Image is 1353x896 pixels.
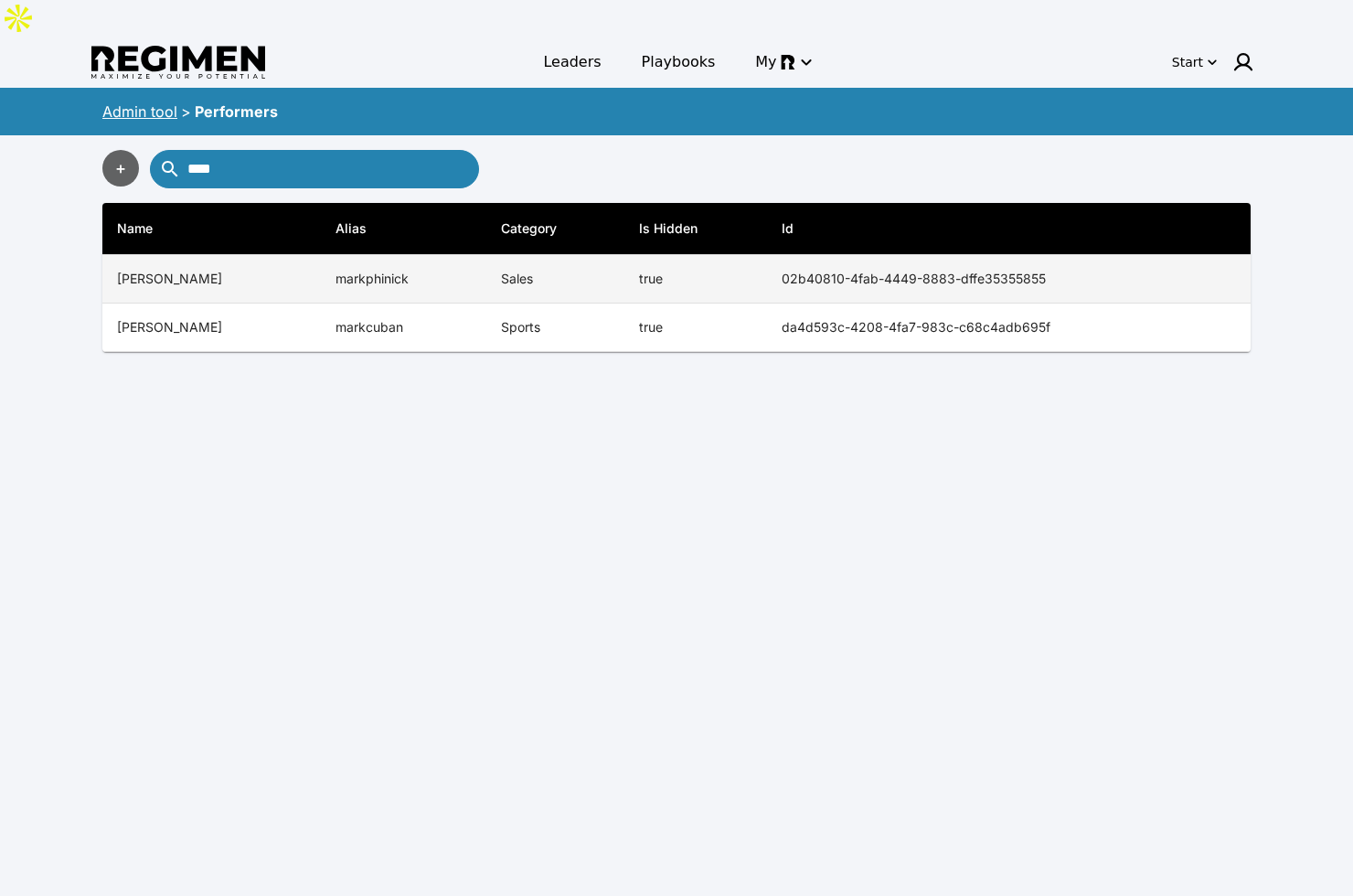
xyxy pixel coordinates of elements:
button: + [102,150,139,187]
span: Leaders [543,51,601,73]
button: Start [1168,48,1221,77]
td: Sales [486,255,624,304]
th: [PERSON_NAME] [102,255,321,304]
div: Performers [195,101,278,123]
img: user icon [1232,51,1254,73]
span: Playbooks [642,51,716,73]
th: Is Hidden [624,203,767,255]
th: Name [102,203,321,255]
th: 02b40810-4fab-4449-8883-dffe35355855 [767,255,1251,304]
th: da4d593c-4208-4fa7-983c-c68c4adb695f [767,304,1251,352]
td: markphinick [321,255,487,304]
button: My [744,46,820,79]
div: > [181,101,191,123]
a: Admin tool [102,102,177,121]
td: markcuban [321,304,487,352]
td: true [624,255,767,304]
th: Id [767,203,1251,255]
th: Category [486,203,624,255]
table: simple table [102,203,1251,352]
td: true [624,304,767,352]
a: Playbooks [631,46,727,79]
a: Leaders [532,46,612,79]
div: Start [1172,53,1203,71]
td: Sports [486,304,624,352]
img: Regimen logo [91,46,265,80]
span: My [755,51,776,73]
th: Alias [321,203,487,255]
th: [PERSON_NAME] [102,304,321,352]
